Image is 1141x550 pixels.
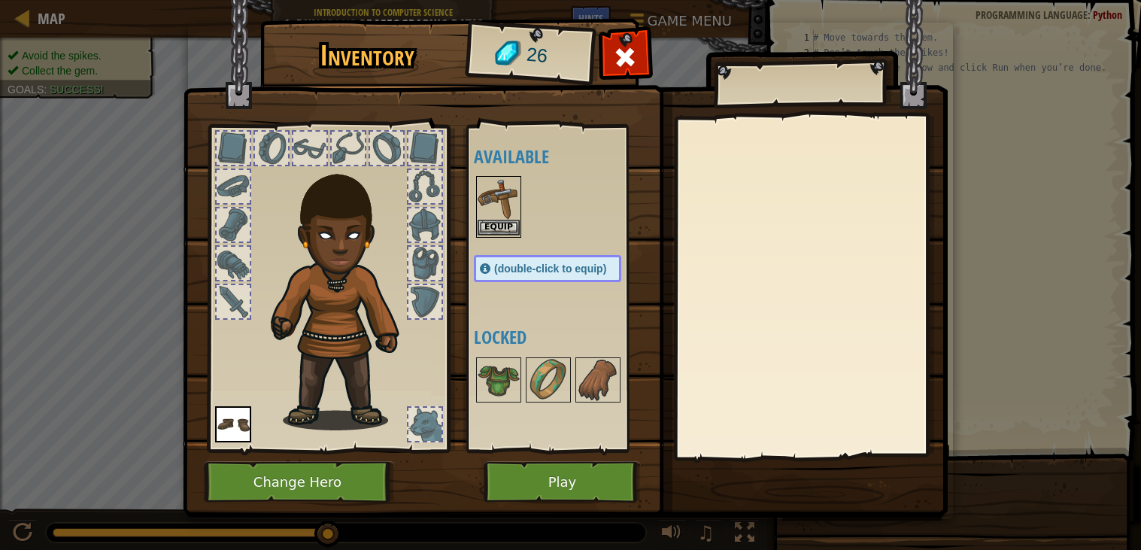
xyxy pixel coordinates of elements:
[478,359,520,401] img: portrait.png
[478,220,520,235] button: Equip
[215,406,251,442] img: portrait.png
[264,153,426,430] img: raider_hair.png
[527,359,569,401] img: portrait.png
[271,40,463,71] h1: Inventory
[204,461,395,503] button: Change Hero
[474,147,651,166] h4: Available
[494,263,606,275] span: (double-click to equip)
[474,327,651,347] h4: Locked
[484,461,641,503] button: Play
[577,359,619,401] img: portrait.png
[526,41,549,70] span: 26
[478,178,520,220] img: portrait.png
